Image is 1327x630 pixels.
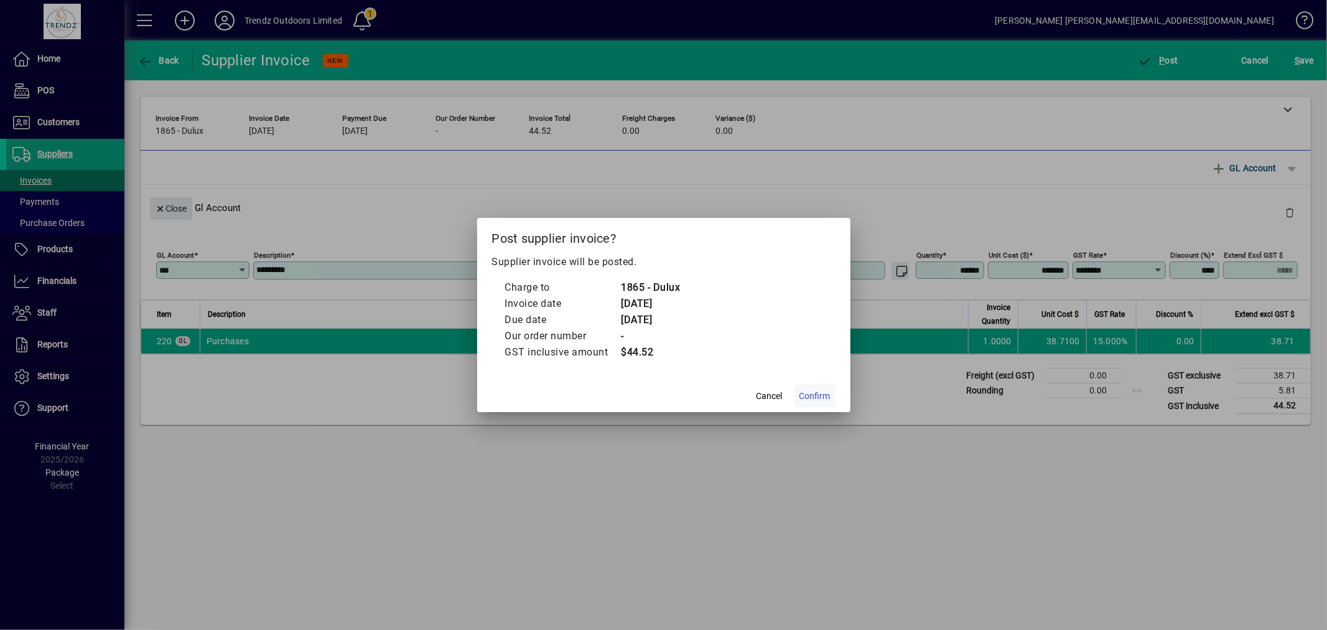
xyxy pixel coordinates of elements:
td: GST inclusive amount [505,344,621,360]
td: Our order number [505,328,621,344]
td: [DATE] [621,312,681,328]
td: - [621,328,681,344]
button: Cancel [750,385,789,407]
span: Confirm [799,390,831,403]
button: Confirm [794,385,836,407]
td: $44.52 [621,344,681,360]
td: 1865 - Dulux [621,280,681,296]
span: Cancel [757,390,783,403]
p: Supplier invoice will be posted. [492,255,836,270]
td: Invoice date [505,296,621,312]
td: [DATE] [621,296,681,312]
h2: Post supplier invoice? [477,218,850,254]
td: Charge to [505,280,621,296]
td: Due date [505,312,621,328]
